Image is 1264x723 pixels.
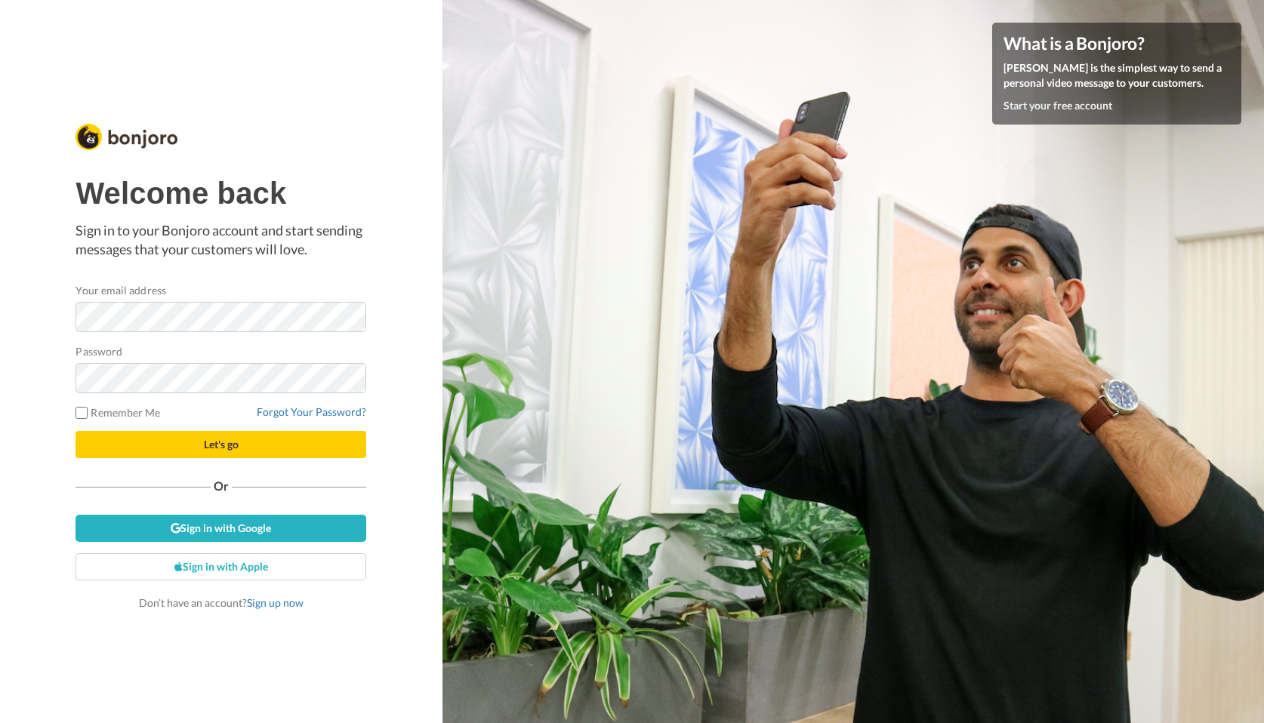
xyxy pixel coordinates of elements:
h1: Welcome back [76,177,366,210]
span: Don’t have an account? [139,596,304,609]
a: Sign in with Google [76,515,366,542]
a: Start your free account [1003,99,1112,112]
label: Your email address [76,282,165,298]
a: Forgot Your Password? [257,405,366,418]
a: Sign up now [247,596,304,609]
label: Password [76,343,122,359]
p: [PERSON_NAME] is the simplest way to send a personal video message to your customers. [1003,60,1230,91]
label: Remember Me [76,405,160,420]
span: Or [211,481,232,491]
span: Let's go [204,438,239,451]
h4: What is a Bonjoro? [1003,34,1230,53]
p: Sign in to your Bonjoro account and start sending messages that your customers will love. [76,221,366,260]
button: Let's go [76,431,366,458]
a: Sign in with Apple [76,553,366,580]
input: Remember Me [76,407,88,419]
